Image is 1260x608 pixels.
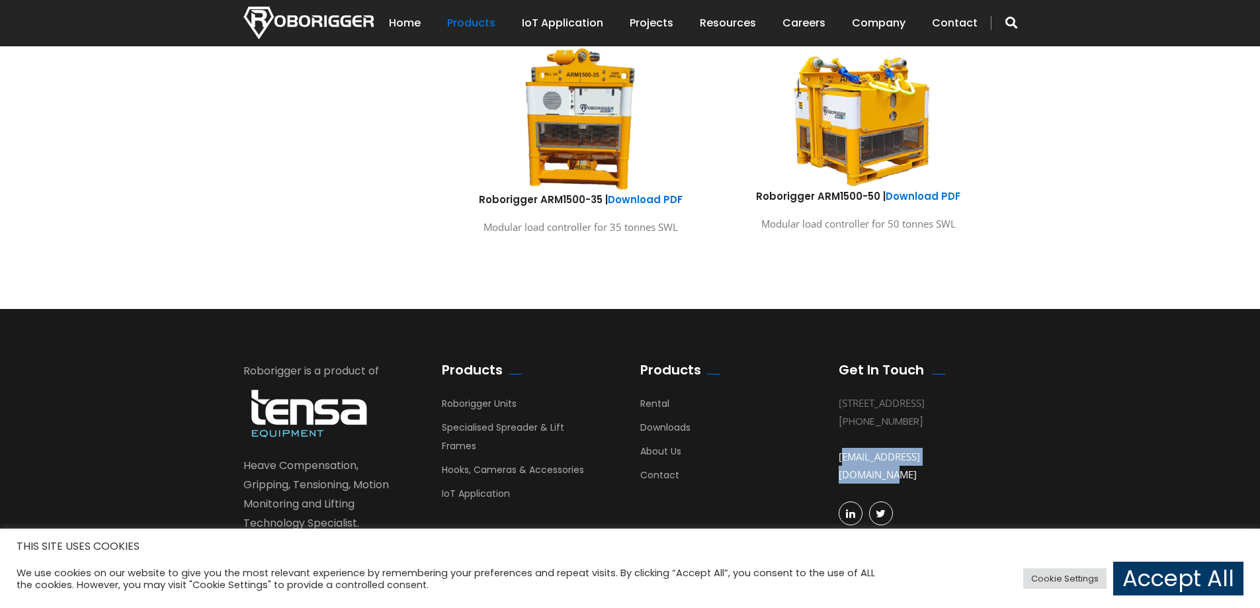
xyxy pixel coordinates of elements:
[447,3,495,44] a: Products
[608,193,683,206] a: Download PDF
[442,463,584,483] a: Hooks, Cameras & Accessories
[1023,568,1107,589] a: Cookie Settings
[17,538,1243,555] h5: THIS SITE USES COOKIES
[640,397,669,417] a: Rental
[452,193,710,206] h6: Roborigger ARM1500-35 |
[869,501,893,525] a: Twitter
[782,3,825,44] a: Careers
[700,3,756,44] a: Resources
[886,189,960,203] a: Download PDF
[839,394,997,412] div: [STREET_ADDRESS]
[730,215,987,233] p: Modular load controller for 50 tonnes SWL
[442,487,510,507] a: IoT Application
[839,501,862,525] a: linkedin
[17,567,876,591] div: We use cookies on our website to give you the most relevant experience by remembering your prefer...
[730,189,987,203] h6: Roborigger ARM1500-50 |
[452,218,710,236] p: Modular load controller for 35 tonnes SWL
[852,3,905,44] a: Company
[640,468,679,488] a: Contact
[640,362,701,378] h2: Products
[442,397,517,417] a: Roborigger Units
[839,362,924,378] h2: Get In Touch
[442,362,503,378] h2: Products
[522,3,603,44] a: IoT Application
[932,3,978,44] a: Contact
[839,412,997,430] div: [PHONE_NUMBER]
[630,3,673,44] a: Projects
[243,362,402,552] div: Roborigger is a product of Heave Compensation, Gripping, Tensioning, Motion Monitoring and Liftin...
[1113,562,1243,595] a: Accept All
[640,421,691,441] a: Downloads
[389,3,421,44] a: Home
[839,450,920,481] a: [EMAIL_ADDRESS][DOMAIN_NAME]
[640,445,681,464] a: About Us
[442,421,564,459] a: Specialised Spreader & Lift Frames
[243,7,374,39] img: Nortech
